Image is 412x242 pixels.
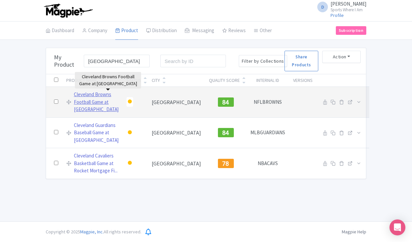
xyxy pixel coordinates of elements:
div: Building [127,158,133,168]
a: Share Products [284,51,318,71]
span: Magpie, Inc. [80,229,104,235]
td: NBACAVS [246,148,289,179]
td: [GEOGRAPHIC_DATA] [148,117,205,148]
a: Cleveland Browns Football Game at [GEOGRAPHIC_DATA] [74,91,119,113]
input: Search by ID [160,55,226,67]
a: Profile [331,12,344,18]
input: Search / Filter [84,55,149,67]
a: Dashboard [46,22,74,40]
img: logo-ab69f6fb50320c5b225c76a69d11143b.png [42,3,94,18]
a: Messaging [185,22,214,40]
th: Internal ID [246,74,289,87]
div: Quality Score [209,77,240,84]
a: Other [254,22,272,40]
a: Product [115,22,138,40]
a: D [PERSON_NAME] Sports Where I Am [313,1,366,12]
a: Company [82,22,107,40]
a: Distribution [146,22,177,40]
small: Sports Where I Am [331,8,366,12]
div: City [152,77,160,84]
span: [PERSON_NAME] [331,1,366,7]
a: Cleveland Guardians Baseball Game at [GEOGRAPHIC_DATA] [74,122,119,144]
span: 78 [222,160,229,167]
button: Action [322,51,361,63]
div: Product Name [66,77,97,84]
a: 78 [218,159,234,166]
div: Building [127,128,133,138]
button: Filter by Collections [239,55,287,67]
a: Reviews [222,22,246,40]
div: Open Intercom Messenger [389,219,405,235]
td: MLBGUARDIANS [246,117,289,148]
td: [GEOGRAPHIC_DATA] [148,148,205,179]
div: Copyright © 2025 All rights reserved. [42,228,145,235]
td: NFLBROWNS [246,87,289,118]
a: Subscription [336,26,366,35]
div: Building [127,97,133,107]
a: 84 [218,98,234,105]
span: 84 [222,129,229,136]
span: D [317,2,328,12]
span: 84 [222,99,229,106]
a: 84 [218,129,234,135]
a: Cleveland Cavaliers Basketball Game at Rocket Mortgage Fi... [74,152,119,175]
h3: My Product [54,54,80,68]
a: Magpie Help [342,229,366,235]
td: [GEOGRAPHIC_DATA] [148,87,205,118]
div: Cleveland Browns Football Game at [GEOGRAPHIC_DATA] [75,72,141,89]
th: Versions [289,74,317,87]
